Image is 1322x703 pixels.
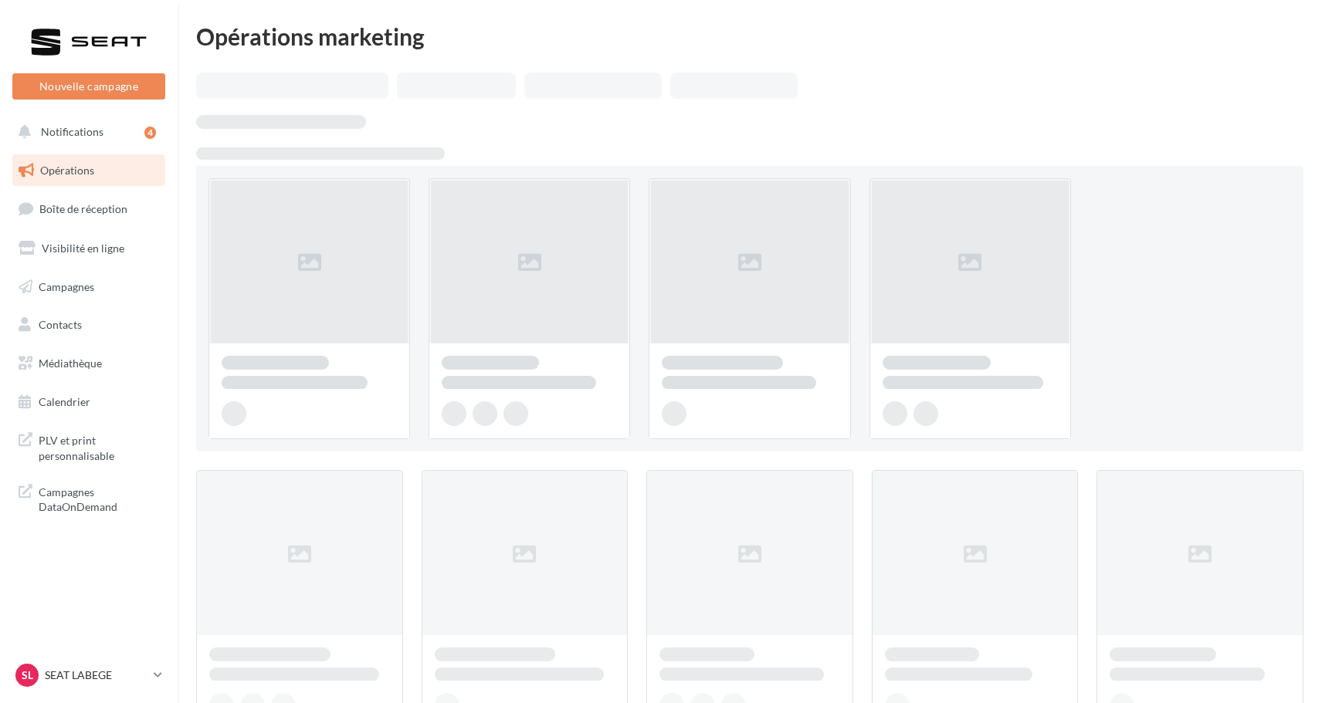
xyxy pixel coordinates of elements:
span: Notifications [41,125,103,138]
button: Nouvelle campagne [12,73,165,100]
a: SL SEAT LABEGE [12,661,165,690]
span: Médiathèque [39,357,102,370]
a: Campagnes [9,271,168,303]
span: Boîte de réception [39,202,127,215]
p: SEAT LABEGE [45,668,147,683]
span: PLV et print personnalisable [39,430,159,463]
span: SL [22,668,33,683]
span: Visibilité en ligne [42,242,124,255]
span: Campagnes DataOnDemand [39,482,159,515]
a: Contacts [9,309,168,341]
a: Opérations [9,154,168,187]
div: Opérations marketing [196,25,1303,48]
a: PLV et print personnalisable [9,424,168,469]
a: Visibilité en ligne [9,232,168,265]
a: Boîte de réception [9,192,168,225]
span: Contacts [39,318,82,331]
a: Calendrier [9,386,168,418]
div: 4 [144,127,156,139]
span: Campagnes [39,279,94,292]
button: Notifications 4 [9,116,162,148]
a: Médiathèque [9,347,168,380]
span: Opérations [40,164,94,177]
a: Campagnes DataOnDemand [9,475,168,521]
span: Calendrier [39,395,90,408]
